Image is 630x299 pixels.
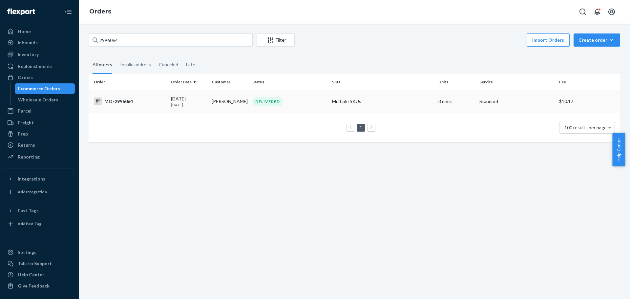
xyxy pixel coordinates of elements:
[612,133,625,166] button: Help Center
[4,258,75,269] a: Talk to Support
[18,63,52,70] div: Replenishments
[15,83,75,94] a: Ecommerce Orders
[18,39,38,46] div: Inbounds
[18,131,28,137] div: Prep
[479,98,554,105] p: Standard
[4,205,75,216] button: Fast Tags
[18,28,31,35] div: Home
[250,74,329,90] th: Status
[171,96,206,108] div: [DATE]
[18,108,31,114] div: Parcel
[120,56,151,73] div: Invalid address
[18,119,34,126] div: Freight
[329,90,436,113] td: Multiple SKUs
[4,281,75,291] button: Give Feedback
[18,96,58,103] div: Wholesale Orders
[477,74,556,90] th: Service
[84,2,116,21] ol: breadcrumbs
[89,8,111,15] a: Orders
[4,247,75,258] a: Settings
[18,249,36,256] div: Settings
[4,219,75,229] a: Add Fast Tag
[4,152,75,162] a: Reporting
[93,56,112,74] div: All orders
[18,176,45,182] div: Integrations
[18,51,39,58] div: Inventory
[18,271,44,278] div: Help Center
[257,33,295,47] button: Filter
[4,72,75,83] a: Orders
[358,125,364,130] a: Page 1 is your current page
[4,187,75,197] a: Add Integration
[18,207,39,214] div: Fast Tags
[564,125,607,130] span: 100 results per page
[62,5,75,18] button: Close Navigation
[252,97,283,106] div: DELIVERED
[18,189,47,195] div: Add Integration
[94,97,166,105] div: MO-2996064
[591,5,604,18] button: Open notifications
[89,74,168,90] th: Order
[4,26,75,37] a: Home
[4,269,75,280] a: Help Center
[4,61,75,72] a: Replenishments
[436,90,476,113] td: 3 units
[89,33,253,47] input: Search orders
[212,79,247,85] div: Customer
[556,90,620,113] td: $10.17
[159,56,178,73] div: Canceled
[605,5,618,18] button: Open account menu
[18,85,60,92] div: Ecommerce Orders
[168,74,209,90] th: Order Date
[527,33,570,47] button: Import Orders
[15,95,75,105] a: Wholesale Orders
[4,106,75,116] a: Parcel
[556,74,620,90] th: Fee
[18,74,33,81] div: Orders
[574,33,620,47] button: Create order
[4,140,75,150] a: Returns
[171,102,206,108] p: [DATE]
[18,260,52,267] div: Talk to Support
[257,37,294,43] div: Filter
[576,5,589,18] button: Open Search Box
[18,221,41,226] div: Add Fast Tag
[18,283,50,289] div: Give Feedback
[186,56,195,73] div: Late
[4,37,75,48] a: Inbounds
[209,90,250,113] td: [PERSON_NAME]
[578,37,615,43] div: Create order
[4,129,75,139] a: Prep
[4,49,75,60] a: Inventory
[18,154,40,160] div: Reporting
[4,174,75,184] button: Integrations
[4,117,75,128] a: Freight
[329,74,436,90] th: SKU
[18,142,35,148] div: Returns
[7,9,35,15] img: Flexport logo
[436,74,476,90] th: Units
